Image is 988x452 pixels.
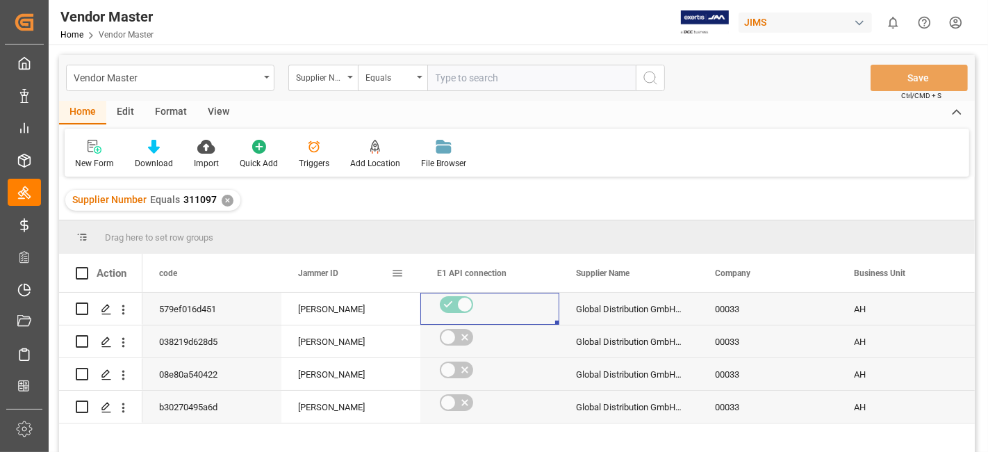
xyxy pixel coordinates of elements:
[698,325,837,357] div: 00033
[105,232,213,243] span: Drag here to set row groups
[194,157,219,170] div: Import
[60,6,154,27] div: Vendor Master
[576,268,629,278] span: Supplier Name
[739,9,878,35] button: JIMS
[298,293,404,325] div: [PERSON_NAME]
[97,267,126,280] div: Action
[715,268,750,278] span: Company
[145,101,197,124] div: Format
[296,68,343,84] div: Supplier Number
[681,10,729,35] img: Exertis%20JAM%20-%20Email%20Logo.jpg_1722504956.jpg
[854,268,905,278] span: Business Unit
[559,391,698,423] div: Global Distribution GmbH (Reloop)(W/T*)-
[142,391,281,423] div: b30270495a6d
[698,391,837,423] div: 00033
[197,101,240,124] div: View
[159,268,177,278] span: code
[106,101,145,124] div: Edit
[299,157,329,170] div: Triggers
[365,68,413,84] div: Equals
[59,293,142,325] div: Press SPACE to select this row.
[559,293,698,325] div: Global Distribution GmbH (Reloop)(W/T*)-
[72,194,147,205] span: Supplier Number
[837,358,976,390] div: AH
[358,65,427,91] button: open menu
[142,293,281,325] div: 579ef016d451
[60,30,83,40] a: Home
[837,391,976,423] div: AH
[878,7,909,38] button: show 0 new notifications
[142,325,281,357] div: 038219d628d5
[222,195,233,207] div: ✕
[739,13,872,33] div: JIMS
[150,194,180,205] span: Equals
[74,68,259,86] div: Vendor Master
[75,157,114,170] div: New Form
[288,65,358,91] button: open menu
[427,65,636,91] input: Type to search
[298,326,404,358] div: [PERSON_NAME]
[837,325,976,357] div: AH
[298,359,404,391] div: [PERSON_NAME]
[909,7,940,38] button: Help Center
[901,90,941,101] span: Ctrl/CMD + S
[135,157,173,170] div: Download
[559,325,698,357] div: Global Distribution GmbH (Reloop)(W/T*)-
[559,358,698,390] div: Global Distribution GmbH (Reloop)(W/T*)-
[59,391,142,423] div: Press SPACE to select this row.
[350,157,400,170] div: Add Location
[59,358,142,391] div: Press SPACE to select this row.
[66,65,274,91] button: open menu
[698,358,837,390] div: 00033
[636,65,665,91] button: search button
[142,358,281,390] div: 08e80a540422
[421,157,466,170] div: File Browser
[437,268,507,278] span: E1 API connection
[837,293,976,325] div: AH
[59,325,142,358] div: Press SPACE to select this row.
[698,293,837,325] div: 00033
[183,194,217,205] span: 311097
[298,392,404,423] div: [PERSON_NAME]
[59,101,106,124] div: Home
[298,268,338,278] span: Jammer ID
[240,157,278,170] div: Quick Add
[871,65,968,91] button: Save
